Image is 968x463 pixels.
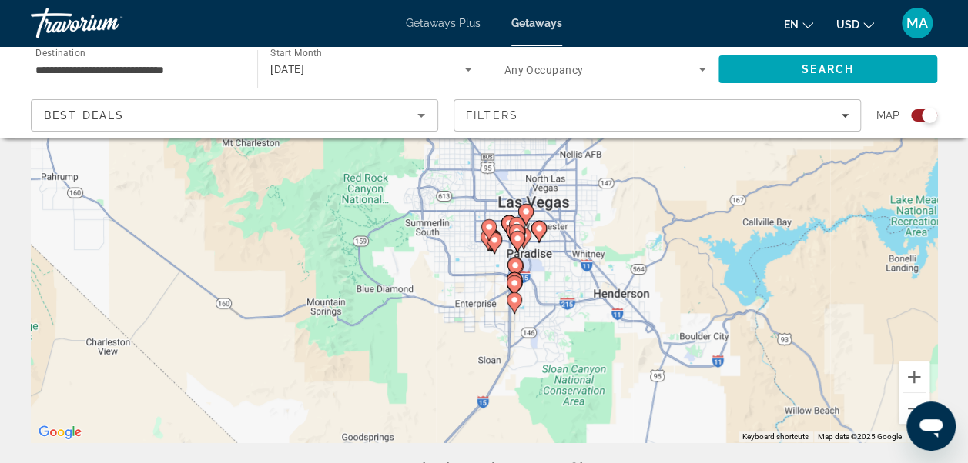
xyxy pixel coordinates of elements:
[35,422,85,442] a: Open this area in Google Maps (opens a new window)
[784,18,799,31] span: en
[784,13,813,35] button: Change language
[742,431,809,442] button: Keyboard shortcuts
[511,17,562,29] a: Getaways
[270,48,322,58] span: Start Month
[31,3,185,43] a: Travorium
[406,17,481,29] a: Getaways Plus
[899,393,929,424] button: Zoom out
[876,105,899,126] span: Map
[836,18,859,31] span: USD
[802,63,854,75] span: Search
[466,109,518,122] span: Filters
[906,15,928,31] span: MA
[836,13,874,35] button: Change currency
[454,99,861,132] button: Filters
[718,55,937,83] button: Search
[35,422,85,442] img: Google
[44,109,124,122] span: Best Deals
[35,47,85,58] span: Destination
[818,432,902,441] span: Map data ©2025 Google
[504,64,584,76] span: Any Occupancy
[897,7,937,39] button: User Menu
[35,61,237,79] input: Select destination
[899,361,929,392] button: Zoom in
[270,63,304,75] span: [DATE]
[44,106,425,125] mat-select: Sort by
[906,401,956,451] iframe: Button to launch messaging window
